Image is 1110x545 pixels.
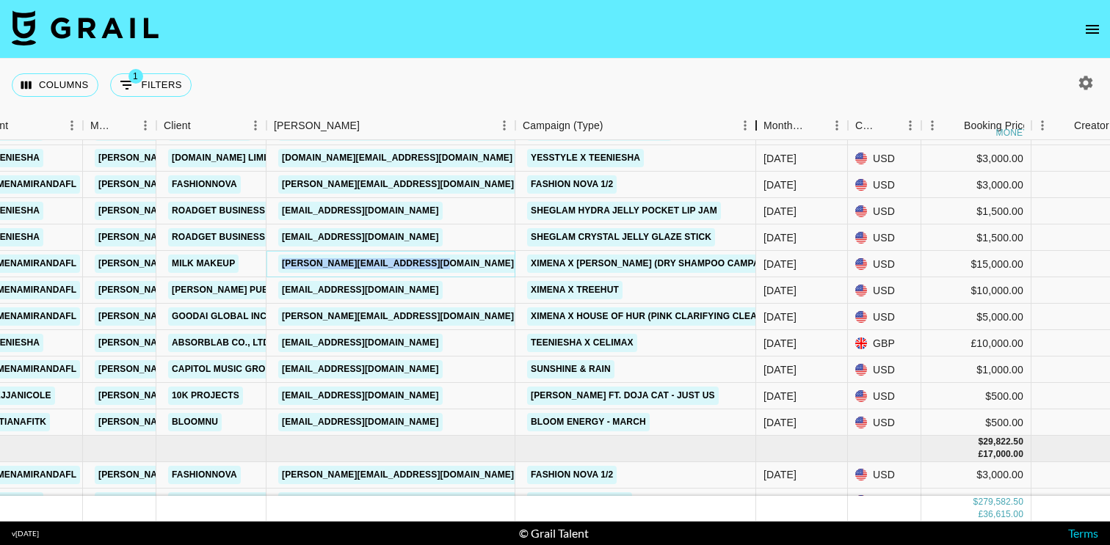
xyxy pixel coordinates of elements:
[996,128,1029,137] div: money
[527,360,614,378] a: Sunshine & Rain
[278,466,518,484] a: [PERSON_NAME][EMAIL_ADDRESS][DOMAIN_NAME]
[983,508,1023,521] div: 36,615.00
[763,230,797,245] div: Mar '25
[527,466,617,484] a: Fashion Nova 1/2
[826,114,848,136] button: Menu
[83,111,156,140] div: Manager
[12,73,98,97] button: Select columns
[848,383,921,409] div: USD
[95,360,334,378] a: [PERSON_NAME][EMAIL_ADDRESS][DOMAIN_NAME]
[168,228,348,246] a: Roadget Business [DOMAIN_NAME].
[763,257,797,271] div: Mar '25
[921,304,1031,330] div: $5,000.00
[61,114,83,136] button: Menu
[921,356,1031,383] div: $1,000.00
[964,111,1029,140] div: Booking Price
[134,114,156,136] button: Menu
[763,178,797,192] div: Mar '25
[763,467,797,482] div: Apr '25
[168,334,273,352] a: ABSORBLAB Co., Ltd
[921,330,1031,356] div: £10,000.00
[921,251,1031,277] div: $15,000.00
[95,149,334,167] a: [PERSON_NAME][EMAIL_ADDRESS][DOMAIN_NAME]
[168,202,348,220] a: Roadget Business [DOMAIN_NAME].
[168,175,241,194] a: Fashionnova
[734,114,756,136] button: Menu
[95,387,334,405] a: [PERSON_NAME][EMAIL_ADDRESS][DOMAIN_NAME]
[848,330,921,356] div: GBP
[763,111,805,140] div: Month Due
[278,228,443,246] a: [EMAIL_ADDRESS][DOMAIN_NAME]
[879,115,899,136] button: Sort
[95,413,334,431] a: [PERSON_NAME][EMAIL_ADDRESS][DOMAIN_NAME]
[95,334,334,352] a: [PERSON_NAME][EMAIL_ADDRESS][DOMAIN_NAME]
[515,111,756,140] div: Campaign (Type)
[278,360,443,378] a: [EMAIL_ADDRESS][DOMAIN_NAME]
[848,409,921,436] div: USD
[360,115,380,136] button: Sort
[1068,526,1098,540] a: Terms
[855,111,879,140] div: Currency
[527,149,644,167] a: YesStyle x Teeniesha
[921,462,1031,489] div: $3,000.00
[983,436,1023,448] div: 29,822.50
[848,172,921,198] div: USD
[12,529,39,538] div: v [DATE]
[95,307,334,326] a: [PERSON_NAME][EMAIL_ADDRESS][DOMAIN_NAME]
[848,224,921,251] div: USD
[763,415,797,430] div: Mar '25
[168,413,222,431] a: Bloomnu
[978,436,983,448] div: $
[921,383,1031,409] div: $500.00
[848,251,921,277] div: USD
[1031,114,1053,136] button: Menu
[527,492,632,511] a: YesStyle month 1/3
[921,172,1031,198] div: $3,000.00
[763,494,797,508] div: Apr '25
[527,387,719,405] a: [PERSON_NAME] ft. Doja Cat - Just Us
[191,115,211,136] button: Sort
[978,508,983,521] div: £
[763,204,797,219] div: Mar '25
[973,496,979,508] div: $
[278,387,443,405] a: [EMAIL_ADDRESS][DOMAIN_NAME]
[114,115,134,136] button: Sort
[95,228,334,246] a: [PERSON_NAME][EMAIL_ADDRESS][DOMAIN_NAME]
[848,489,921,515] div: USD
[110,73,192,97] button: Show filters
[168,492,288,511] a: [DOMAIN_NAME] LIMITED
[168,281,341,299] a: [PERSON_NAME] PUBLIC RELATIONS
[921,277,1031,304] div: $10,000.00
[921,489,1031,515] div: $3,000.00
[95,281,334,299] a: [PERSON_NAME][EMAIL_ADDRESS][DOMAIN_NAME]
[168,149,288,167] a: [DOMAIN_NAME] LIMITED
[527,307,832,326] a: Ximena x House of Hur (Pink Clarifying Cleaser Campaign)
[848,111,921,140] div: Currency
[12,10,159,45] img: Grail Talent
[527,334,637,352] a: Teeniesha x Celimax
[848,145,921,172] div: USD
[278,202,443,220] a: [EMAIL_ADDRESS][DOMAIN_NAME]
[278,281,443,299] a: [EMAIL_ADDRESS][DOMAIN_NAME]
[527,175,617,194] a: Fashion Nova 1/2
[523,111,603,140] div: Campaign (Type)
[921,145,1031,172] div: $3,000.00
[763,336,797,351] div: Mar '25
[274,111,360,140] div: [PERSON_NAME]
[978,448,983,461] div: £
[763,283,797,298] div: Mar '25
[527,281,623,299] a: Ximena x TreeHut
[128,69,143,84] span: 1
[921,224,1031,251] div: $1,500.00
[763,151,797,166] div: Mar '25
[95,202,334,220] a: [PERSON_NAME][EMAIL_ADDRESS][DOMAIN_NAME]
[95,466,334,484] a: [PERSON_NAME][EMAIL_ADDRESS][DOMAIN_NAME]
[168,360,281,378] a: Capitol Music Group
[899,114,921,136] button: Menu
[527,413,650,431] a: Bloom Energy - March
[763,310,797,324] div: Mar '25
[983,448,1023,461] div: 17,000.00
[921,409,1031,436] div: $500.00
[168,387,243,405] a: 10k Projects
[763,389,797,403] div: Mar '25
